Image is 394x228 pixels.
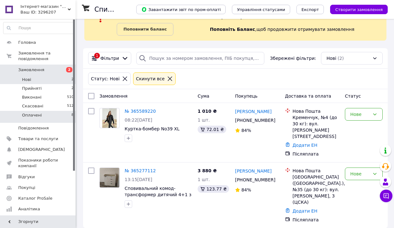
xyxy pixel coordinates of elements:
[198,117,210,123] span: 1 шт.
[350,170,370,177] div: Нове
[345,94,361,99] span: Статус
[3,22,74,34] input: Пошук
[125,117,152,123] span: 08:22[DATE]
[235,168,272,174] a: [PERSON_NAME]
[135,75,166,82] div: Cкинути все
[198,109,217,114] span: 1 010 ₴
[136,52,264,65] input: Пошук за номером замовлення, ПІБ покупця, номером телефону, Email, номером накладної
[18,147,65,152] span: [DEMOGRAPHIC_DATA]
[301,7,319,12] span: Експорт
[99,94,127,99] span: Замовлення
[94,6,158,13] h1: Список замовлень
[71,86,74,91] span: 2
[198,94,209,99] span: Cума
[125,186,191,216] a: Сповивальний комод-трансформер дитячий 4+1 з сповивальним столиком і 4 ящиками, ваніль, 900×430×9...
[18,67,44,73] span: Замовлення
[22,94,42,100] span: Виконані
[90,75,121,82] div: Статус: Нові
[18,125,49,131] span: Повідомлення
[198,168,217,173] span: 3 880 ₴
[18,174,35,180] span: Відгуки
[234,116,275,125] div: [PHONE_NUMBER]
[123,27,167,31] b: Поповнити баланс
[125,168,156,173] a: № 365277112
[22,86,42,91] span: Прийняті
[136,5,226,14] button: Завантажити звіт по пром-оплаті
[270,55,316,61] span: Збережені фільтри:
[293,108,340,114] div: Нова Пошта
[285,94,331,99] span: Доставка та оплата
[235,94,257,99] span: Покупець
[232,5,290,14] button: Управління статусами
[324,7,388,12] a: Створити замовлення
[18,206,40,212] span: Аналітика
[293,217,340,223] div: Післяплата
[210,27,255,32] b: Поповніть Баланс
[198,177,210,182] span: 1 шт.
[66,67,72,72] span: 2
[293,143,318,148] a: Додати ЕН
[18,40,36,45] span: Головна
[67,103,74,109] span: 512
[99,168,120,188] a: Фото товару
[235,108,272,115] a: [PERSON_NAME]
[20,4,68,9] span: Інтернет-магазин "Gladyss"
[335,7,383,12] span: Створити замовлення
[100,168,119,187] img: Фото товару
[125,109,156,114] a: № 365589220
[198,126,226,133] div: 72.01 ₴
[350,111,370,118] div: Нове
[326,55,336,61] span: Нові
[18,50,76,62] span: Замовлення та повідомлення
[67,94,74,100] span: 510
[99,108,120,128] a: Фото товару
[241,128,251,133] span: 84%
[22,77,31,83] span: Нові
[293,114,340,140] div: Кременчук, №4 (до 30 кг): вул. [PERSON_NAME][STREET_ADDRESS]
[293,208,318,214] a: Додати ЕН
[18,136,58,142] span: Товари та послуги
[141,7,221,12] span: Завантажити звіт по пром-оплаті
[22,103,43,109] span: Скасовані
[241,187,251,192] span: 84%
[234,175,275,184] div: [PHONE_NUMBER]
[293,174,340,205] div: [GEOGRAPHIC_DATA] ([GEOGRAPHIC_DATA].), №35 (до 30 кг): вул. [PERSON_NAME], 3 (ЦСКА)
[100,55,119,61] span: Фільтри
[330,5,388,14] button: Створити замовлення
[125,126,179,131] a: Куртка-бомбер No39 XL
[198,185,229,193] div: 123.77 ₴
[18,196,52,201] span: Каталог ProSale
[293,168,340,174] div: Нова Пошта
[296,5,324,14] button: Експорт
[71,112,74,118] span: 8
[293,151,340,157] div: Післяплата
[20,9,76,15] div: Ваш ID: 3296207
[102,108,117,128] img: Фото товару
[18,185,35,191] span: Покупці
[71,77,74,83] span: 2
[338,56,344,61] span: (2)
[18,157,58,169] span: Показники роботи компанії
[125,177,152,182] span: 13:15[DATE]
[380,190,392,202] button: Чат з покупцем
[22,112,42,118] span: Оплачені
[117,23,173,36] a: Поповнити баланс
[237,7,285,12] span: Управління статусами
